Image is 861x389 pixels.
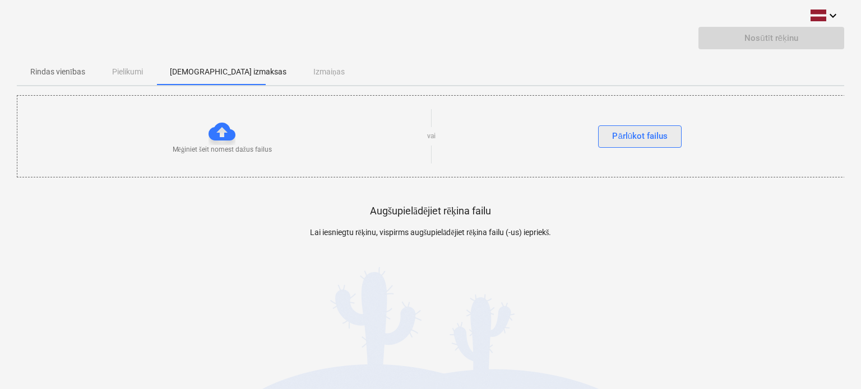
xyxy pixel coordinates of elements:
[370,204,491,218] p: Augšupielādējiet rēķina failu
[826,9,840,22] i: keyboard_arrow_down
[224,227,637,238] p: Lai iesniegtu rēķinu, vispirms augšupielādējiet rēķina failu (-us) iepriekš.
[173,145,272,154] p: Mēģiniet šeit nomest dažus failus
[612,129,668,143] div: Pārlūkot failus
[598,125,682,148] button: Pārlūkot failus
[30,66,85,78] p: Rindas vienības
[427,132,436,141] p: vai
[170,66,286,78] p: [DEMOGRAPHIC_DATA] izmaksas
[17,95,845,177] div: Mēģiniet šeit nomest dažus failusvaiPārlūkot failus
